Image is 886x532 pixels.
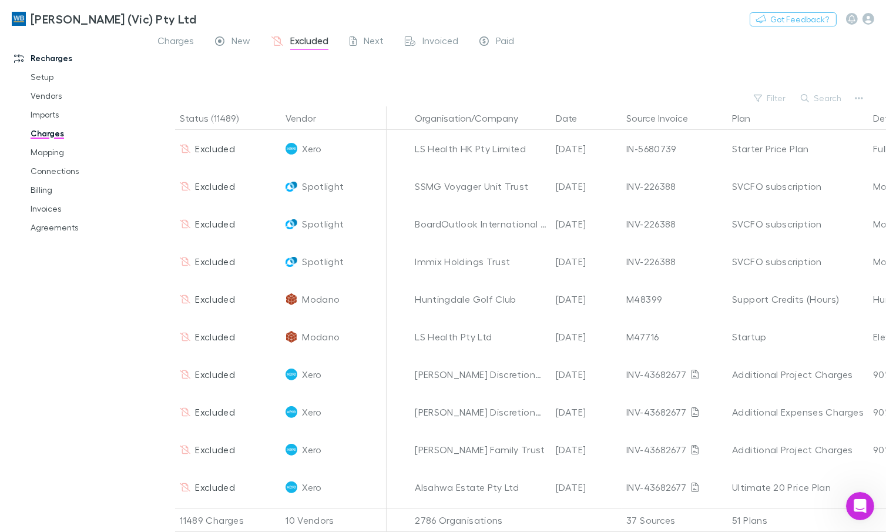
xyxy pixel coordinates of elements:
a: Vendors [19,86,153,105]
span: Excluded [195,143,235,154]
div: INV-43682677 [626,469,723,506]
img: Xero's Logo [286,406,297,418]
img: Xero's Logo [286,369,297,380]
div: SVCFO subscription [732,243,864,280]
div: Huntingdale Golf Club [415,280,546,318]
span: Excluded [195,256,235,267]
div: [DATE] [551,168,622,205]
img: William Buck (Vic) Pty Ltd's Logo [12,12,26,26]
button: Got Feedback? [750,12,837,26]
div: Additional Project Charges [732,356,864,393]
img: Spotlight's Logo [286,218,297,230]
a: Imports [19,105,153,124]
div: Ultimate 20 Price Plan [732,469,864,506]
div: M48399 [626,280,723,318]
span: Xero [302,356,321,393]
img: Xero's Logo [286,143,297,155]
span: New [231,35,250,50]
span: Excluded [195,293,235,305]
div: IN-5680739 [626,130,723,168]
button: Vendor [286,106,330,130]
div: Support Credits (Hours) [732,280,864,318]
div: [DATE] [551,205,622,243]
a: Mapping [19,143,153,162]
span: Charges [157,35,194,50]
span: Modano [302,318,340,356]
img: Spotlight's Logo [286,180,297,192]
span: Excluded [195,481,235,493]
a: Connections [19,162,153,180]
div: [DATE] [551,431,622,469]
p: Active 1h ago [57,15,109,26]
textarea: Message… [10,360,225,380]
div: LS Health Pty Ltd [415,318,546,356]
button: Plan [732,106,764,130]
div: INV-43682677 [626,356,723,393]
a: Setup [19,68,153,86]
div: [DATE] [551,130,622,168]
div: [PERSON_NAME] Discretionary Trust [415,356,546,393]
a: Recharges [2,49,153,68]
div: M47716 [626,318,723,356]
button: Search [795,91,848,105]
span: Paid [496,35,514,50]
span: Xero [302,469,321,506]
span: Excluded [195,180,235,192]
div: Startup [732,318,864,356]
span: Next [364,35,384,50]
a: Billing [19,180,153,199]
div: BoardOutlook International Pty Ltd [415,205,546,243]
div: 37 Sources [622,508,727,532]
div: Profile image for Alex [33,6,52,25]
span: Spotlight [302,168,344,205]
div: [PERSON_NAME] Family Trust [415,431,546,469]
div: [DATE] [551,280,622,318]
iframe: Intercom live chat [846,492,874,520]
div: SVCFO subscription [732,168,864,205]
div: INV-43682677 [626,393,723,431]
div: Additional Project Charges [732,431,864,469]
span: Excluded [290,35,328,50]
span: Scroll badge [120,331,129,340]
div: 51 Plans [727,508,868,532]
a: Privacy statement - [PERSON_NAME] [GEOGRAPHIC_DATA] [19,262,176,283]
a: [PERSON_NAME] (Vic) Pty Ltd [5,5,203,33]
h1: [PERSON_NAME] [57,6,133,15]
img: Spotlight's Logo [286,256,297,267]
button: Gif picker [37,385,46,394]
div: [DATE] [551,243,622,280]
button: go back [8,5,30,27]
button: Status (11489) [180,106,253,130]
span: Excluded [195,444,235,455]
div: Immix Holdings Trust [415,243,546,280]
div: INV-226388 [626,168,723,205]
button: Emoji picker [18,385,28,394]
div: [DATE] [551,356,622,393]
span: Excluded [195,369,235,380]
button: Organisation/Company [415,106,532,130]
span: Modano [302,280,340,318]
div: Alsahwa Estate Pty Ltd [415,469,546,506]
button: Home [184,5,206,27]
img: Modano's Logo [286,331,297,343]
span: Xero [302,431,321,469]
div: INV-43682677 [626,431,723,469]
div: Starter Price Plan [732,130,864,168]
span: Spotlight [302,205,344,243]
a: Invoices [19,199,153,218]
div: Hi [PERSON_NAME]! I was able to import your Spotlight CSV. It looks like you have another column ... [19,307,183,377]
span: Xero [302,130,321,168]
div: [DATE] [551,318,622,356]
div: LS Health HK Pty Limited [415,130,546,168]
button: Date [556,106,591,130]
img: Modano's Logo [286,293,297,305]
div: SVCFO subscription [732,205,864,243]
a: Agreements [19,218,153,237]
span: Excluded [195,218,235,229]
button: Filter [748,91,793,105]
h3: [PERSON_NAME] (Vic) Pty Ltd [31,12,196,26]
a: Charges [19,124,153,143]
div: Hi [PERSON_NAME]!I was able to import your Spotlight CSV. It looks like you have another column a... [9,300,193,455]
button: Scroll to bottom [108,333,127,353]
span: Invoiced [422,35,458,50]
